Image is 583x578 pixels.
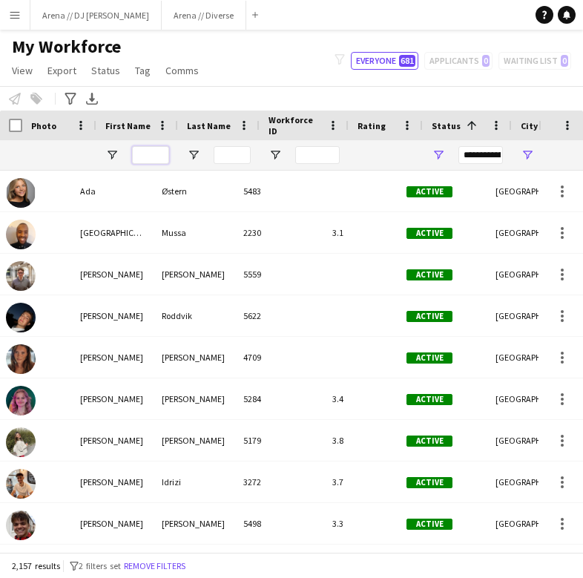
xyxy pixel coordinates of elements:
img: Adrian Kvalheim [6,261,36,291]
app-action-btn: Advanced filters [62,90,79,108]
input: Last Name Filter Input [214,146,251,164]
span: Active [406,311,452,322]
span: Rating [358,120,386,131]
span: My Workforce [12,36,121,58]
span: Active [406,436,452,447]
div: [GEOGRAPHIC_DATA] [487,212,576,253]
div: 5179 [234,420,323,461]
button: Remove filters [121,558,188,574]
a: View [6,61,39,80]
span: Workforce ID [269,114,322,137]
span: Photo [31,120,56,131]
div: [PERSON_NAME] [153,378,234,419]
span: Export [47,64,76,77]
div: 5622 [234,295,323,336]
div: [GEOGRAPHIC_DATA] [487,295,576,336]
span: Active [406,186,452,197]
a: Tag [129,61,157,80]
span: First Name [105,120,151,131]
div: 5483 [234,171,323,211]
div: [PERSON_NAME] [153,337,234,378]
div: Østern [153,171,234,211]
div: Ada [71,171,153,211]
span: Last Name [187,120,231,131]
div: [PERSON_NAME] [153,503,234,544]
img: Alban Idrizi [6,469,36,499]
img: Aida Rendahl [6,386,36,416]
span: City [521,120,538,131]
div: [PERSON_NAME] [71,337,153,378]
img: Adriana Wergeland [6,344,36,374]
button: Open Filter Menu [432,148,445,162]
span: 2 filters set [79,560,121,571]
div: [PERSON_NAME] [71,254,153,295]
div: Mussa [153,212,234,253]
button: Arena // Diverse [162,1,246,30]
button: Open Filter Menu [105,148,119,162]
button: Open Filter Menu [269,148,282,162]
span: View [12,64,33,77]
span: 681 [399,55,415,67]
img: Albert Eek Minassian [6,510,36,540]
div: 4709 [234,337,323,378]
span: Active [406,519,452,530]
div: 3.7 [323,462,398,502]
button: Arena // DJ [PERSON_NAME] [30,1,162,30]
div: 5498 [234,503,323,544]
div: 3.8 [323,420,398,461]
span: Active [406,228,452,239]
button: Open Filter Menu [187,148,200,162]
div: 2230 [234,212,323,253]
div: Roddvik [153,295,234,336]
span: Tag [135,64,151,77]
img: Aden Mussa [6,220,36,249]
span: Active [406,477,452,488]
img: Adrian Roddvik [6,303,36,332]
div: [GEOGRAPHIC_DATA] [487,462,576,502]
img: Ada Østern [6,178,36,208]
button: Everyone681 [351,52,418,70]
a: Comms [159,61,205,80]
div: 3.1 [323,212,398,253]
div: Idrizi [153,462,234,502]
a: Export [42,61,82,80]
span: Active [406,269,452,280]
div: [PERSON_NAME] [71,378,153,419]
div: [GEOGRAPHIC_DATA] [487,503,576,544]
div: [PERSON_NAME] [153,420,234,461]
div: [PERSON_NAME] [71,462,153,502]
span: Status [432,120,461,131]
div: [PERSON_NAME] [71,420,153,461]
div: [GEOGRAPHIC_DATA] [71,212,153,253]
a: Status [85,61,126,80]
div: [PERSON_NAME] [71,295,153,336]
div: [GEOGRAPHIC_DATA] [487,254,576,295]
span: Active [406,352,452,364]
div: [GEOGRAPHIC_DATA] [487,171,576,211]
app-action-btn: Export XLSX [83,90,101,108]
span: Active [406,394,452,405]
input: First Name Filter Input [132,146,169,164]
div: 5284 [234,378,323,419]
div: [GEOGRAPHIC_DATA] [487,337,576,378]
div: 3.3 [323,503,398,544]
div: [PERSON_NAME] [71,503,153,544]
input: Workforce ID Filter Input [295,146,340,164]
div: 3272 [234,462,323,502]
button: Open Filter Menu [521,148,534,162]
div: [GEOGRAPHIC_DATA] [487,420,576,461]
img: Alba Alickaj [6,427,36,457]
span: Comms [165,64,199,77]
div: [GEOGRAPHIC_DATA] [487,378,576,419]
div: [PERSON_NAME] [153,254,234,295]
div: 5559 [234,254,323,295]
div: 3.4 [323,378,398,419]
span: Status [91,64,120,77]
